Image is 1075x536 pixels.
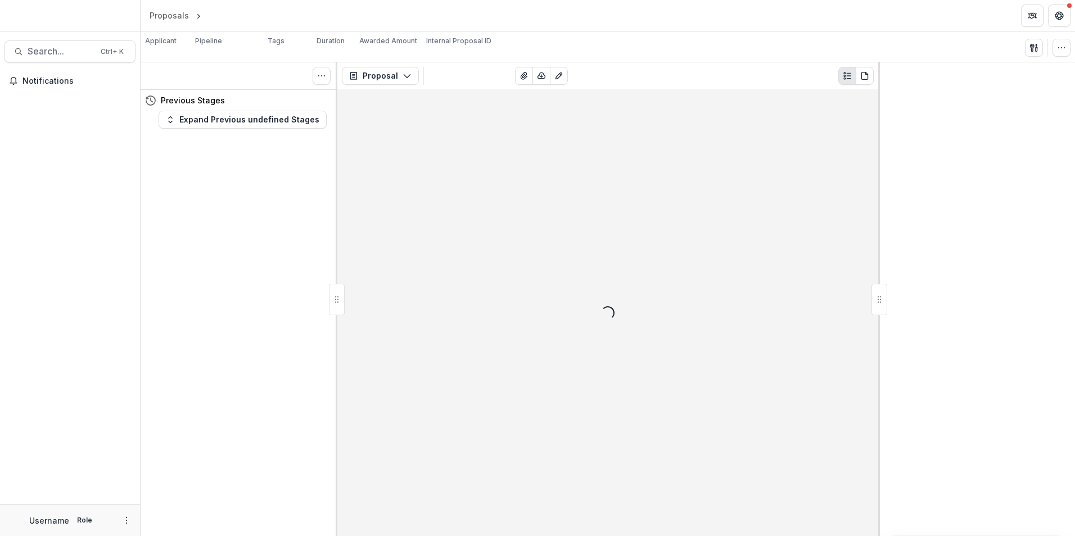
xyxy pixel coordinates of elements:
[342,67,419,85] button: Proposal
[195,36,222,46] p: Pipeline
[268,36,284,46] p: Tags
[22,76,131,86] span: Notifications
[150,10,189,21] div: Proposals
[98,46,126,58] div: Ctrl + K
[317,36,345,46] p: Duration
[1021,4,1044,27] button: Partners
[313,67,331,85] button: Toggle View Cancelled Tasks
[359,36,417,46] p: Awarded Amount
[161,94,225,106] h4: Previous Stages
[145,7,193,24] a: Proposals
[426,36,491,46] p: Internal Proposal ID
[838,67,856,85] button: Plaintext view
[159,111,327,129] button: Expand Previous undefined Stages
[120,514,133,527] button: More
[4,40,135,63] button: Search...
[1048,4,1071,27] button: Get Help
[74,515,96,525] p: Role
[856,67,874,85] button: PDF view
[515,67,533,85] button: View Attached Files
[29,515,69,526] p: Username
[550,67,568,85] button: Edit as form
[145,36,177,46] p: Applicant
[28,46,94,57] span: Search...
[145,7,251,24] nav: breadcrumb
[4,72,135,90] button: Notifications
